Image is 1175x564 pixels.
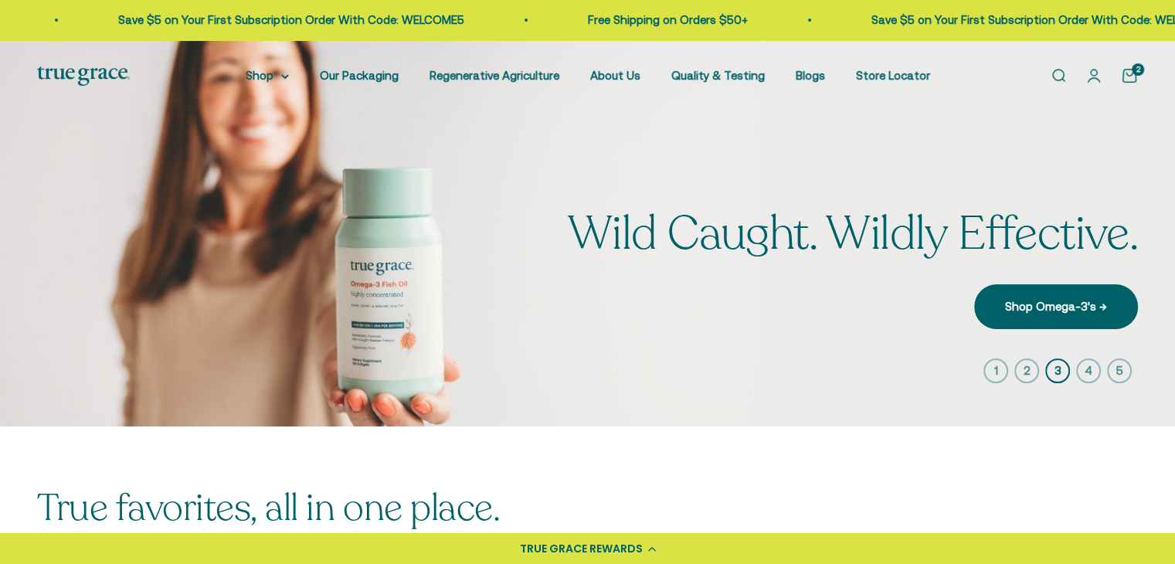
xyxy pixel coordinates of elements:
[548,13,708,26] a: Free Shipping on Orders $50+
[856,69,930,82] a: Store Locator
[1014,358,1039,383] button: 2
[520,541,643,557] div: TRUE GRACE REWARDS
[37,483,500,533] split-lines: True favorites, all in one place.
[590,69,640,82] a: About Us
[671,69,765,82] a: Quality & Testing
[983,358,1008,383] button: 1
[430,69,559,82] a: Regenerative Agriculture
[1132,63,1144,76] cart-count: 2
[320,69,399,82] a: Our Packaging
[1076,358,1101,383] button: 4
[568,202,1138,266] split-lines: Wild Caught. Wildly Effective.
[1107,358,1132,383] button: 5
[78,11,424,29] p: Save $5 on Your First Subscription Order With Code: WELCOME5
[246,66,289,85] summary: Shop
[1045,358,1070,383] button: 3
[974,284,1138,329] a: Shop Omega-3's →
[796,69,825,82] a: Blogs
